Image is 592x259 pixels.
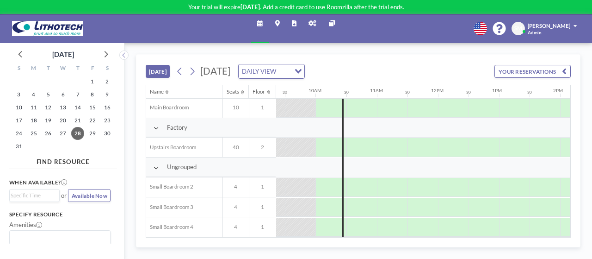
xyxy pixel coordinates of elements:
[11,233,105,243] input: Search for option
[27,88,40,101] span: Monday, August 4, 2025
[146,204,193,210] span: Small Boardroom 3
[86,75,99,88] span: Friday, August 1, 2025
[527,90,532,95] div: 30
[10,231,111,245] div: Search for option
[405,90,410,95] div: 30
[223,183,249,190] span: 4
[223,104,249,111] span: 10
[249,204,276,210] span: 1
[56,127,69,140] span: Wednesday, August 27, 2025
[27,101,40,114] span: Monday, August 11, 2025
[528,30,542,35] span: Admin
[10,190,59,202] div: Search for option
[283,90,287,95] div: 30
[249,224,276,230] span: 1
[253,88,265,95] div: Floor
[150,88,164,95] div: Name
[146,183,193,190] span: Small Boardroom 2
[12,101,25,114] span: Sunday, August 10, 2025
[71,127,84,140] span: Thursday, August 28, 2025
[101,75,114,88] span: Saturday, August 2, 2025
[71,114,84,127] span: Thursday, August 21, 2025
[308,88,321,93] div: 10AM
[223,224,249,230] span: 4
[431,88,444,93] div: 12PM
[42,127,55,140] span: Tuesday, August 26, 2025
[167,124,187,132] span: Factory
[71,101,84,114] span: Thursday, August 14, 2025
[85,63,100,75] div: F
[42,88,55,101] span: Tuesday, August 5, 2025
[278,66,289,76] input: Search for option
[12,63,26,75] div: S
[12,140,25,153] span: Sunday, August 31, 2025
[52,48,74,61] div: [DATE]
[249,104,276,111] span: 1
[240,3,260,11] b: [DATE]
[9,211,111,218] h3: Specify resource
[528,23,570,29] span: [PERSON_NAME]
[223,144,249,151] span: 40
[223,204,249,210] span: 4
[27,114,40,127] span: Monday, August 18, 2025
[344,90,349,95] div: 30
[101,114,114,127] span: Saturday, August 23, 2025
[494,65,571,78] button: YOUR RESERVATIONS
[101,127,114,140] span: Saturday, August 30, 2025
[86,114,99,127] span: Friday, August 22, 2025
[249,144,276,151] span: 2
[56,101,69,114] span: Wednesday, August 13, 2025
[146,65,170,78] button: [DATE]
[146,144,196,151] span: Upstairs Boardroom
[56,88,69,101] span: Wednesday, August 6, 2025
[249,183,276,190] span: 1
[71,88,84,101] span: Thursday, August 7, 2025
[514,25,522,32] span: SM
[227,88,239,95] div: Seats
[553,88,563,93] div: 2PM
[42,114,55,127] span: Tuesday, August 19, 2025
[9,221,42,229] label: Amenities
[200,65,230,76] span: [DATE]
[466,90,471,95] div: 30
[370,88,383,93] div: 11AM
[100,63,115,75] div: S
[146,224,193,230] span: Small Boardroom 4
[42,101,55,114] span: Tuesday, August 12, 2025
[12,114,25,127] span: Sunday, August 17, 2025
[86,127,99,140] span: Friday, August 29, 2025
[492,88,502,93] div: 1PM
[86,101,99,114] span: Friday, August 15, 2025
[27,127,40,140] span: Monday, August 25, 2025
[86,88,99,101] span: Friday, August 8, 2025
[11,191,54,200] input: Search for option
[41,63,55,75] div: T
[26,63,41,75] div: M
[101,88,114,101] span: Saturday, August 9, 2025
[56,114,69,127] span: Wednesday, August 20, 2025
[55,63,70,75] div: W
[12,127,25,140] span: Sunday, August 24, 2025
[239,64,305,78] div: Search for option
[68,189,111,202] button: Available Now
[70,63,85,75] div: T
[12,88,25,101] span: Sunday, August 3, 2025
[167,163,197,171] span: Ungrouped
[12,21,83,36] img: organization-logo
[61,192,67,200] span: or
[9,155,117,166] h4: FIND RESOURCE
[72,193,107,199] span: Available Now
[146,104,189,111] span: Main Boardroom
[101,101,114,114] span: Saturday, August 16, 2025
[240,66,278,76] span: DAILY VIEW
